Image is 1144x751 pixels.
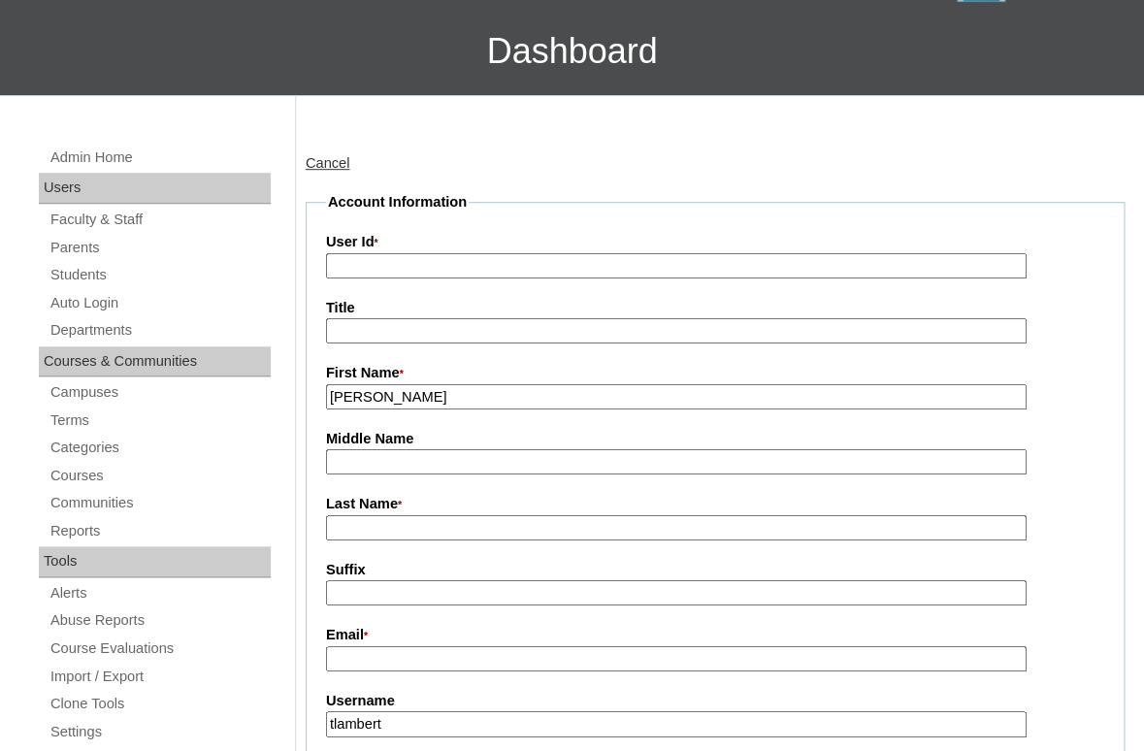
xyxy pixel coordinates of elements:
[326,429,1104,449] label: Middle Name
[49,581,271,605] a: Alerts
[39,546,271,577] div: Tools
[326,494,1104,515] label: Last Name
[49,720,271,744] a: Settings
[39,346,271,377] div: Courses & Communities
[326,298,1104,318] label: Title
[326,560,1104,580] label: Suffix
[49,464,271,488] a: Courses
[49,519,271,543] a: Reports
[326,192,469,212] legend: Account Information
[326,625,1104,646] label: Email
[49,380,271,405] a: Campuses
[49,208,271,232] a: Faculty & Staff
[49,637,271,661] a: Course Evaluations
[49,408,271,433] a: Terms
[306,155,350,171] a: Cancel
[326,363,1104,384] label: First Name
[49,491,271,515] a: Communities
[326,691,1104,711] label: Username
[49,318,271,343] a: Departments
[49,436,271,460] a: Categories
[49,263,271,287] a: Students
[49,692,271,716] a: Clone Tools
[39,173,271,204] div: Users
[326,232,1104,253] label: User Id
[49,236,271,260] a: Parents
[49,608,271,633] a: Abuse Reports
[49,291,271,315] a: Auto Login
[49,665,271,689] a: Import / Export
[49,146,271,170] a: Admin Home
[10,8,1134,95] h3: Dashboard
